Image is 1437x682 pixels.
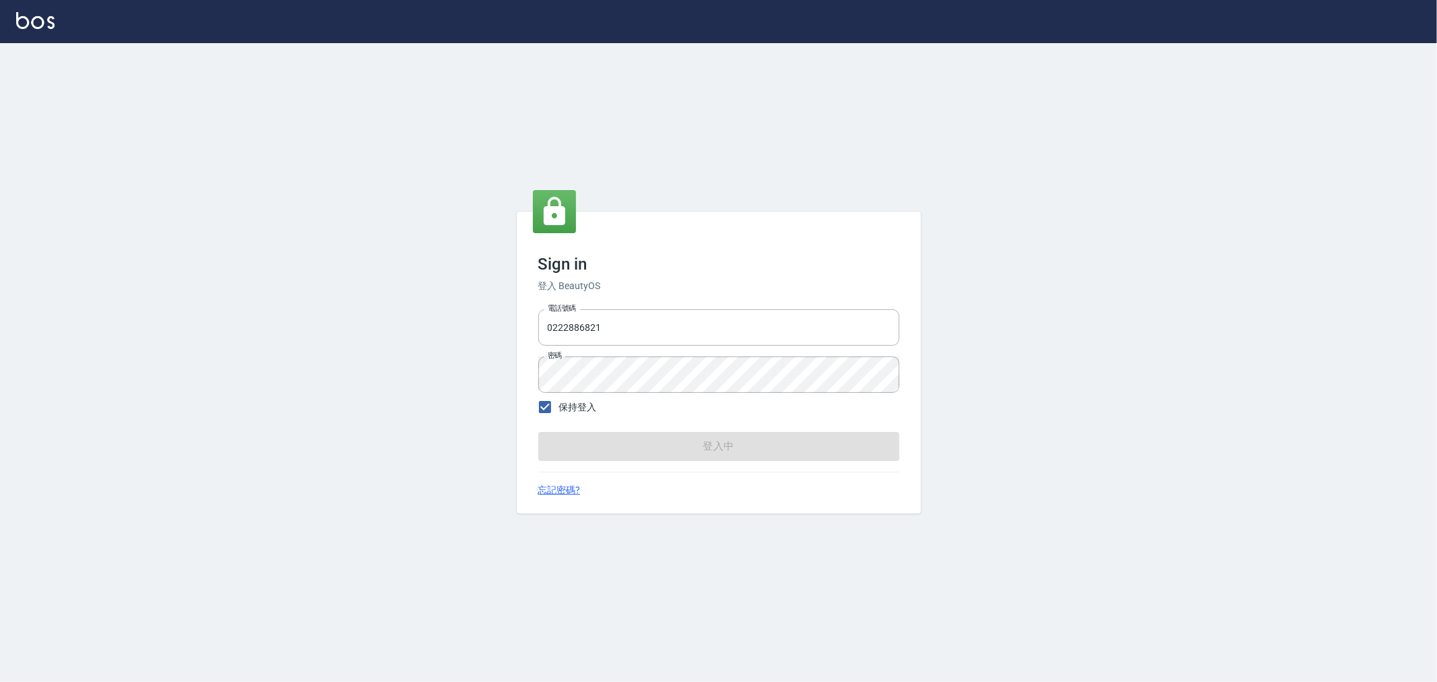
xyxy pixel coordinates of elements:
span: 保持登入 [559,400,597,414]
img: Logo [16,12,55,29]
a: 忘記密碼? [538,483,581,497]
label: 密碼 [548,350,562,361]
h3: Sign in [538,255,899,274]
h6: 登入 BeautyOS [538,279,899,293]
label: 電話號碼 [548,303,576,313]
